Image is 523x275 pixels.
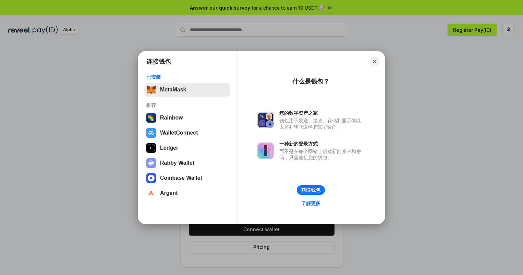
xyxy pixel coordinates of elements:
div: 已安装 [146,74,228,80]
button: 获取钱包 [297,185,325,195]
button: MetaMask [144,83,230,97]
img: svg+xml,%3Csvg%20width%3D%2228%22%20height%3D%2228%22%20viewBox%3D%220%200%2028%2028%22%20fill%3D... [146,128,156,138]
div: 推荐 [146,102,228,108]
div: 获取钱包 [301,187,320,193]
img: svg+xml,%3Csvg%20xmlns%3D%22http%3A%2F%2Fwww.w3.org%2F2000%2Fsvg%22%20width%3D%2228%22%20height%3... [146,143,156,153]
div: Coinbase Wallet [160,175,202,181]
div: 而不是在每个网站上创建新的账户和密码，只需连接您的钱包。 [279,148,364,161]
div: Ledger [160,145,178,151]
button: Coinbase Wallet [144,171,230,185]
button: Rabby Wallet [144,156,230,170]
button: Ledger [144,141,230,155]
div: 了解更多 [301,200,320,207]
img: svg+xml,%3Csvg%20xmlns%3D%22http%3A%2F%2Fwww.w3.org%2F2000%2Fsvg%22%20fill%3D%22none%22%20viewBox... [257,112,274,128]
div: 钱包用于发送、接收、存储和显示像以太坊和NFT这样的数字资产。 [279,117,364,130]
button: Argent [144,186,230,200]
button: Close [370,57,379,66]
div: 什么是钱包？ [292,77,329,86]
button: Rainbow [144,111,230,125]
h1: 连接钱包 [146,58,171,66]
img: svg+xml,%3Csvg%20width%3D%2228%22%20height%3D%2228%22%20viewBox%3D%220%200%2028%2028%22%20fill%3D... [146,173,156,183]
img: svg+xml,%3Csvg%20xmlns%3D%22http%3A%2F%2Fwww.w3.org%2F2000%2Fsvg%22%20fill%3D%22none%22%20viewBox... [257,142,274,159]
div: WalletConnect [160,130,198,136]
div: 一种新的登录方式 [279,141,364,147]
div: Argent [160,190,178,196]
img: svg+xml,%3Csvg%20width%3D%2228%22%20height%3D%2228%22%20viewBox%3D%220%200%2028%2028%22%20fill%3D... [146,188,156,198]
button: WalletConnect [144,126,230,140]
img: svg+xml,%3Csvg%20fill%3D%22none%22%20height%3D%2233%22%20viewBox%3D%220%200%2035%2033%22%20width%... [146,85,156,95]
a: 了解更多 [297,199,325,208]
img: svg+xml,%3Csvg%20xmlns%3D%22http%3A%2F%2Fwww.w3.org%2F2000%2Fsvg%22%20fill%3D%22none%22%20viewBox... [146,158,156,168]
img: svg+xml,%3Csvg%20width%3D%22120%22%20height%3D%22120%22%20viewBox%3D%220%200%20120%20120%22%20fil... [146,113,156,123]
div: MetaMask [160,87,186,93]
div: Rainbow [160,115,183,121]
div: 您的数字资产之家 [279,110,364,116]
div: Rabby Wallet [160,160,194,166]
